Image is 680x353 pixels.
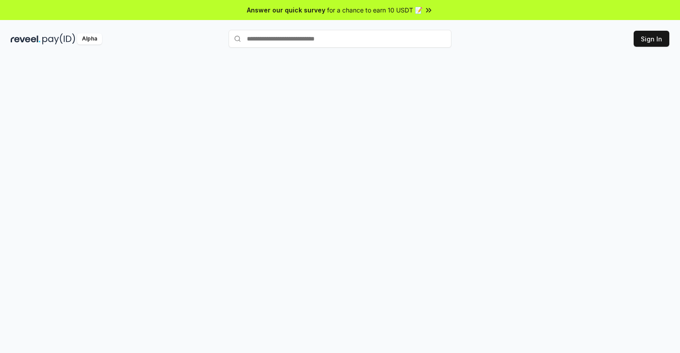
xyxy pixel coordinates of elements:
[327,5,422,15] span: for a chance to earn 10 USDT 📝
[77,33,102,45] div: Alpha
[42,33,75,45] img: pay_id
[11,33,41,45] img: reveel_dark
[247,5,325,15] span: Answer our quick survey
[634,31,669,47] button: Sign In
